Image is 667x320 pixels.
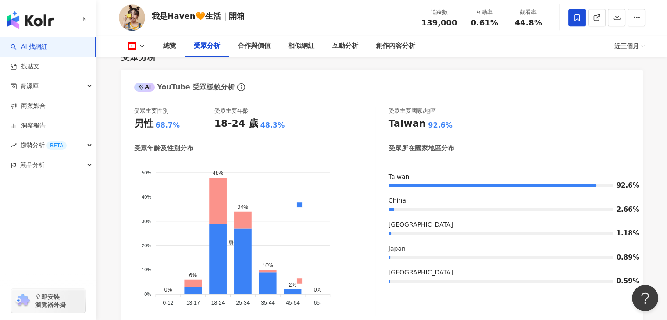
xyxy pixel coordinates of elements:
[141,194,151,199] tspan: 40%
[163,41,176,51] div: 總覽
[236,82,246,92] span: info-circle
[11,43,47,51] a: searchAI 找網紅
[134,144,193,153] div: 受眾年齡及性別分布
[617,230,630,237] span: 1.18%
[471,18,498,27] span: 0.61%
[214,107,249,115] div: 受眾主要年齡
[376,41,415,51] div: 創作內容分析
[512,8,545,17] div: 觀看率
[7,11,54,29] img: logo
[186,300,200,306] tspan: 13-17
[211,300,225,306] tspan: 18-24
[617,182,630,189] span: 92.6%
[141,218,151,224] tspan: 30%
[20,135,67,155] span: 趨勢分析
[163,300,173,306] tspan: 0-12
[261,300,275,306] tspan: 35-44
[20,76,39,96] span: 資源庫
[288,41,314,51] div: 相似網紅
[144,291,151,296] tspan: 0%
[421,8,457,17] div: 追蹤數
[468,8,501,17] div: 互動率
[428,121,453,130] div: 92.6%
[314,300,321,306] tspan: 65-
[332,41,358,51] div: 互動分析
[389,245,630,253] div: Japan
[11,121,46,130] a: 洞察報告
[632,285,658,311] iframe: Help Scout Beacon - Open
[514,18,542,27] span: 44.8%
[214,117,258,131] div: 18-24 歲
[389,220,630,229] div: [GEOGRAPHIC_DATA]
[222,240,239,246] span: 男性
[11,289,85,313] a: chrome extension立即安裝 瀏覽器外掛
[152,11,245,21] div: 我是Haven🧡生活｜開箱
[389,196,630,205] div: China
[156,121,180,130] div: 68.7%
[134,82,235,92] div: YouTube 受眾樣貌分析
[134,83,155,92] div: AI
[141,243,151,248] tspan: 20%
[238,41,271,51] div: 合作與價值
[35,293,66,309] span: 立即安裝 瀏覽器外掛
[389,117,426,131] div: Taiwan
[389,173,630,181] div: Taiwan
[11,142,17,149] span: rise
[389,268,630,277] div: [GEOGRAPHIC_DATA]
[617,206,630,213] span: 2.66%
[134,107,168,115] div: 受眾主要性別
[11,102,46,110] a: 商案媒合
[11,62,39,71] a: 找貼文
[236,300,250,306] tspan: 25-34
[119,4,145,31] img: KOL Avatar
[617,254,630,261] span: 0.89%
[20,155,45,175] span: 競品分析
[141,170,151,175] tspan: 50%
[617,278,630,284] span: 0.59%
[14,294,31,308] img: chrome extension
[260,121,285,130] div: 48.3%
[286,300,300,306] tspan: 45-64
[134,117,153,131] div: 男性
[389,107,436,115] div: 受眾主要國家/地區
[194,41,220,51] div: 受眾分析
[421,18,457,27] span: 139,000
[46,141,67,150] div: BETA
[389,144,454,153] div: 受眾所在國家地區分布
[141,267,151,272] tspan: 10%
[614,39,645,53] div: 近三個月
